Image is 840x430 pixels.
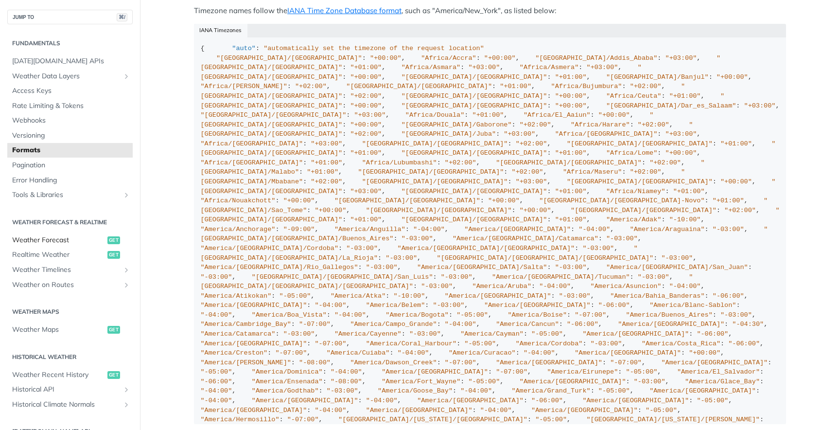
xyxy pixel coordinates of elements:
span: "[GEOGRAPHIC_DATA]/[GEOGRAPHIC_DATA]" [402,73,547,81]
span: "-05:00" [697,397,728,404]
span: "[GEOGRAPHIC_DATA]/[GEOGRAPHIC_DATA]" [216,54,362,62]
span: "-07:00" [610,359,642,366]
span: "+01:00" [555,216,587,223]
span: "+01:00" [720,140,752,147]
span: "[GEOGRAPHIC_DATA]/[GEOGRAPHIC_DATA]" [362,178,508,185]
span: "-03:00" [638,273,669,281]
span: "-05:00" [626,368,658,376]
span: "America/Bahia_Banderas" [610,292,704,300]
span: "America/Cambridge_Bay" [201,321,291,328]
span: "+01:00" [555,149,587,157]
span: "+02:00" [445,159,476,166]
span: "+03:00" [587,64,618,71]
span: "-04:00" [315,302,346,309]
span: "-03:00" [385,254,417,262]
span: "America/Bogota" [385,311,449,319]
span: "America/Cayman" [460,330,524,338]
button: Show subpages for Weather Data Layers [122,72,130,80]
span: "America/Anguilla" [334,226,405,233]
span: "[GEOGRAPHIC_DATA]/[GEOGRAPHIC_DATA]" [201,92,725,109]
span: "[GEOGRAPHIC_DATA]/[GEOGRAPHIC_DATA]" [201,178,776,195]
span: "America/[GEOGRAPHIC_DATA]" [496,359,602,366]
span: Realtime Weather [12,250,105,260]
span: "+00:00" [520,207,551,214]
a: Tools & LibrariesShow subpages for Tools & Libraries [7,188,133,202]
span: "+00:00" [717,73,748,81]
span: "America/[GEOGRAPHIC_DATA]/[GEOGRAPHIC_DATA]" [398,245,575,252]
span: Tools & Libraries [12,190,120,200]
span: "Africa/Asmera" [520,64,579,71]
span: "-04:00" [366,397,398,404]
span: Error Handling [12,176,130,185]
span: "[GEOGRAPHIC_DATA]/[GEOGRAPHIC_DATA]" [334,197,480,204]
span: "America/[GEOGRAPHIC_DATA]" [252,397,358,404]
span: "[GEOGRAPHIC_DATA]/Juba" [402,130,496,138]
span: "+02:00" [516,140,547,147]
span: "-10:00" [394,292,425,300]
span: "+01:00" [307,168,338,176]
a: Webhooks [7,113,133,128]
span: "[GEOGRAPHIC_DATA]/[GEOGRAPHIC_DATA]" [567,178,713,185]
span: "-07:00" [445,359,476,366]
span: "-06:00" [713,292,744,300]
span: Historical API [12,385,120,394]
span: "-05:00" [201,368,232,376]
span: "America/Curacao" [449,349,516,357]
span: "+03:00" [468,64,500,71]
span: "[GEOGRAPHIC_DATA]/[GEOGRAPHIC_DATA]" [201,83,685,100]
span: "America/Buenos_Aires" [626,311,713,319]
span: "[GEOGRAPHIC_DATA]/Sao_Tome" [201,197,768,214]
span: "America/Anchorage" [201,226,276,233]
span: "America/[GEOGRAPHIC_DATA]" [661,359,768,366]
span: "+00:00" [350,121,382,128]
span: "-03:00" [366,264,398,271]
span: "+03:00" [516,178,547,185]
span: "-03:00" [606,235,638,242]
span: "-04:00" [201,387,232,394]
span: "-04:00" [413,226,445,233]
span: "+00:00" [555,92,587,100]
span: "-05:00" [456,311,488,319]
span: "[GEOGRAPHIC_DATA]/[GEOGRAPHIC_DATA]" [567,140,713,147]
span: "-03:00" [720,311,752,319]
span: "automatically set the timezone of the request location" [263,45,484,52]
a: Error Handling [7,173,133,188]
span: "America/Boise" [507,311,567,319]
span: "-03:00" [559,292,591,300]
span: "+02:00" [512,168,543,176]
span: "[GEOGRAPHIC_DATA]/[GEOGRAPHIC_DATA]" [402,149,547,157]
a: Weather Mapsget [7,322,133,337]
span: "America/[GEOGRAPHIC_DATA]" [531,407,638,414]
h2: Weather Forecast & realtime [7,218,133,227]
span: "-04:00" [398,349,429,357]
span: "America/Creston" [201,349,268,357]
span: "America/[GEOGRAPHIC_DATA]" [520,378,626,385]
span: "America/Ensenada" [252,378,323,385]
span: "America/[GEOGRAPHIC_DATA]" [464,226,571,233]
span: "-06:00" [728,340,760,347]
span: "+02:00" [638,121,669,128]
span: "+01:00" [669,92,701,100]
span: Weather Data Layers [12,72,120,81]
span: "America/Belem" [366,302,425,309]
span: "Africa/Maseru" [563,168,622,176]
span: "-04:00" [201,311,232,319]
span: "America/Coral_Harbour" [366,340,456,347]
span: "+00:00" [689,349,720,357]
span: get [107,371,120,379]
span: "+00:00" [484,54,516,62]
span: get [107,236,120,244]
a: Realtime Weatherget [7,248,133,262]
span: "[GEOGRAPHIC_DATA]/[GEOGRAPHIC_DATA]" [362,140,508,147]
a: Weather Data LayersShow subpages for Weather Data Layers [7,69,133,84]
span: "America/Boa_Vista" [252,311,327,319]
span: "+01:00" [350,216,382,223]
span: Weather on Routes [12,280,120,290]
span: "+03:00" [311,140,342,147]
span: "Africa/Douala" [405,111,465,119]
span: "America/[GEOGRAPHIC_DATA]" [618,321,724,328]
span: "-10:00" [669,216,701,223]
span: "-06:00" [598,302,630,309]
button: Show subpages for Weather on Routes [122,281,130,289]
span: "-08:00" [331,378,362,385]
